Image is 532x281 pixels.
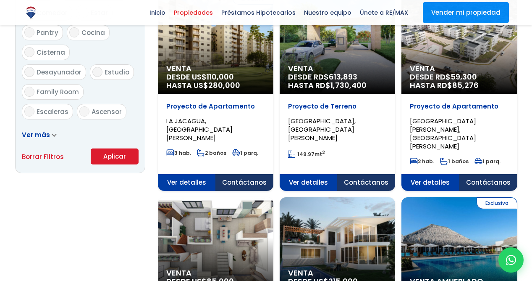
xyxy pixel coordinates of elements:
[288,102,387,111] p: Proyecto de Terreno
[79,106,89,117] input: Ascensor
[232,149,258,156] span: 1 parq.
[410,64,508,73] span: Venta
[81,28,105,37] span: Cocina
[459,174,517,191] span: Contáctanos
[22,130,57,139] a: Ver más
[356,6,412,19] span: Únete a RE/MAX
[91,148,139,164] button: Aplicar
[322,149,325,156] sup: 2
[207,72,234,82] span: 110,000
[37,48,65,57] span: Cisterna
[37,68,81,77] span: Desayunador
[288,73,387,90] span: DESDE RD$
[410,117,476,151] span: [GEOGRAPHIC_DATA][PERSON_NAME], [GEOGRAPHIC_DATA][PERSON_NAME]
[337,174,395,191] span: Contáctanos
[170,6,217,19] span: Propiedades
[24,67,34,77] input: Desayunador
[288,269,387,277] span: Venta
[166,117,233,142] span: LA JACAGUA, [GEOGRAPHIC_DATA][PERSON_NAME]
[288,117,356,142] span: [GEOGRAPHIC_DATA], [GEOGRAPHIC_DATA][PERSON_NAME]
[401,174,459,191] span: Ver detalles
[410,102,508,111] p: Proyecto de Apartamento
[166,81,265,90] span: HASTA US$
[24,27,34,37] input: Pantry
[22,151,64,162] a: Borrar Filtros
[288,81,387,90] span: HASTA RD$
[166,64,265,73] span: Venta
[410,73,508,90] span: DESDE RD$
[330,80,367,90] span: 1,730,400
[92,107,122,116] span: Ascensor
[158,174,216,191] span: Ver detalles
[145,6,170,19] span: Inicio
[105,68,129,77] span: Estudio
[288,151,325,158] span: mt
[297,151,314,158] span: 149.97
[37,87,79,96] span: Family Room
[452,80,479,90] span: 85,276
[166,269,265,277] span: Venta
[37,28,58,37] span: Pantry
[215,174,273,191] span: Contáctanos
[22,130,50,139] span: Ver más
[288,64,387,73] span: Venta
[423,2,509,23] a: Vender mi propiedad
[440,158,469,165] span: 1 baños
[300,6,356,19] span: Nuestro equipo
[197,149,226,156] span: 2 baños
[166,102,265,111] p: Proyecto de Apartamento
[69,27,79,37] input: Cocina
[92,67,102,77] input: Estudio
[217,6,300,19] span: Préstamos Hipotecarios
[24,47,34,57] input: Cisterna
[451,72,477,82] span: 59,300
[329,72,357,82] span: 613,893
[208,80,240,90] span: 280,000
[410,158,434,165] span: 2 hab.
[24,5,38,20] img: Logo de REMAX
[280,174,338,191] span: Ver detalles
[37,107,68,116] span: Escaleras
[474,158,501,165] span: 1 parq.
[477,197,517,209] span: Exclusiva
[410,81,508,90] span: HASTA RD$
[166,149,191,156] span: 3 hab.
[24,106,34,117] input: Escaleras
[166,73,265,90] span: DESDE US$
[24,87,34,97] input: Family Room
